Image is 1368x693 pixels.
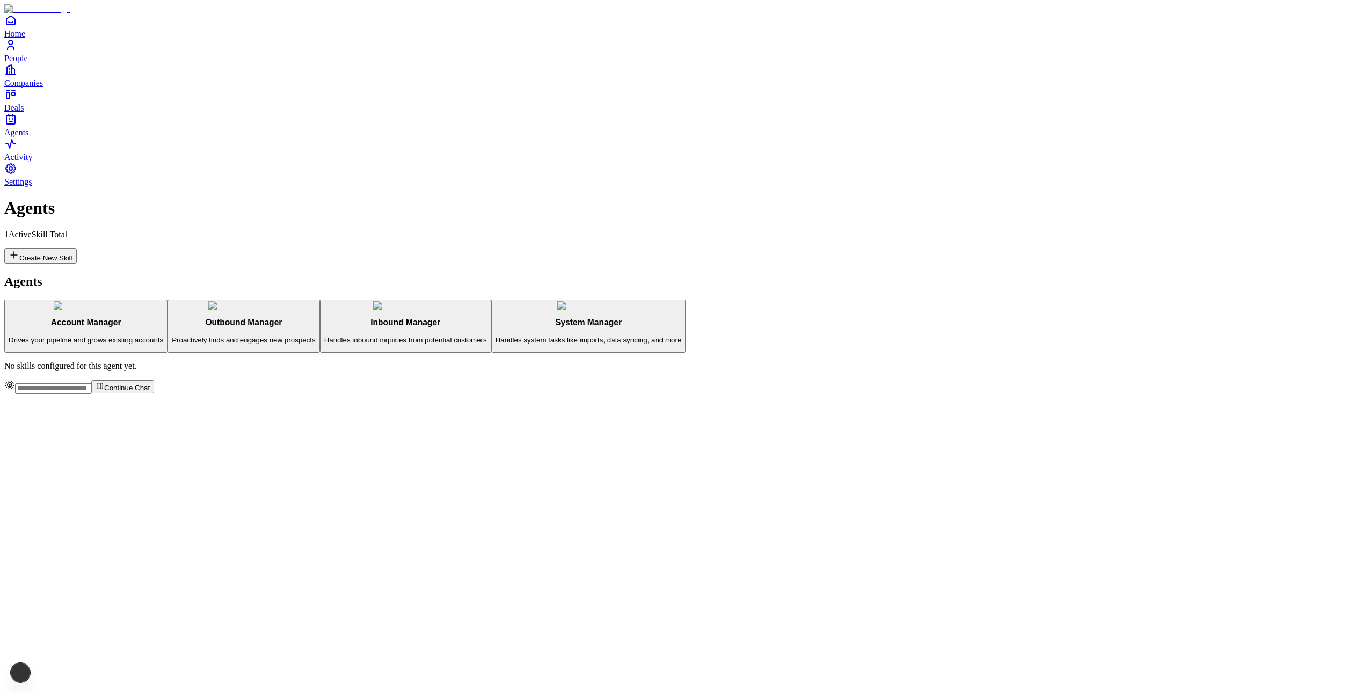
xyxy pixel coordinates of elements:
h3: System Manager [496,318,682,327]
a: Agents [4,113,1364,137]
a: Home [4,14,1364,38]
img: Inbound Manager [373,301,438,310]
h2: Agents [4,274,1364,289]
h3: Outbound Manager [172,318,315,327]
p: Drives your pipeline and grows existing accounts [9,336,163,344]
button: System ManagerSystem ManagerHandles system tasks like imports, data syncing, and more [491,300,686,353]
a: Deals [4,88,1364,112]
p: 1 Active Skill Total [4,230,1364,239]
span: Settings [4,177,32,186]
a: Companies [4,63,1364,87]
img: Account Manager [54,301,118,310]
a: Activity [4,137,1364,162]
span: Deals [4,103,24,112]
button: Inbound ManagerInbound ManagerHandles inbound inquiries from potential customers [320,300,491,353]
a: People [4,39,1364,63]
span: Agents [4,128,28,137]
span: People [4,54,28,63]
button: Create New Skill [4,248,77,264]
p: No skills configured for this agent yet. [4,361,1364,371]
img: System Manager [557,301,620,310]
span: Companies [4,78,43,87]
p: Handles system tasks like imports, data syncing, and more [496,336,682,344]
h1: Agents [4,198,1364,218]
p: Proactively finds and engages new prospects [172,336,315,344]
div: Continue Chat [4,380,1364,394]
span: Continue Chat [104,384,150,392]
span: Home [4,29,25,38]
span: Activity [4,152,32,162]
button: Continue Chat [91,380,154,393]
img: Item Brain Logo [4,4,70,14]
h3: Account Manager [9,318,163,327]
a: Settings [4,162,1364,186]
img: Outbound Manager [208,301,279,310]
button: Account ManagerAccount ManagerDrives your pipeline and grows existing accounts [4,300,168,353]
button: Outbound ManagerOutbound ManagerProactively finds and engages new prospects [168,300,319,353]
h3: Inbound Manager [324,318,487,327]
p: Handles inbound inquiries from potential customers [324,336,487,344]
